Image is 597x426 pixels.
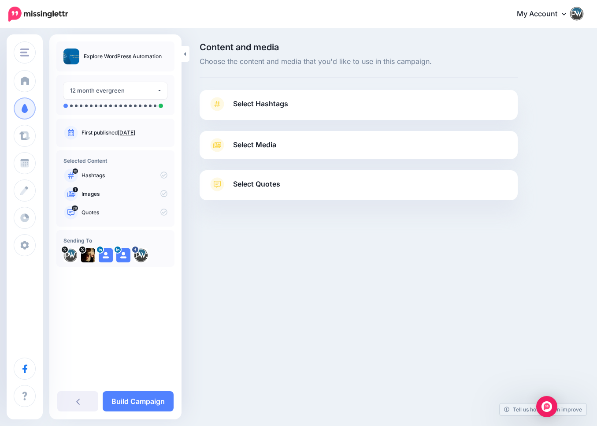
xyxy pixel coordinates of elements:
p: Explore WordPress Automation [84,52,162,61]
a: [DATE] [118,129,135,136]
img: user_default_image.png [99,248,113,262]
div: Open Intercom Messenger [536,396,557,417]
div: 12 month evergreen [70,86,157,96]
p: First published [82,129,167,137]
a: Select Quotes [208,177,509,200]
img: 0f4983b71a93871fd95cf9e360907416_thumb.jpg [63,49,79,64]
img: Rd6_BzEy-6799.jpg [81,248,95,262]
span: 10 [73,168,78,174]
img: user_default_image.png [116,248,130,262]
a: Select Media [208,138,509,152]
button: 12 month evergreen [63,82,167,99]
span: Select Media [233,139,276,151]
img: menu.png [20,49,29,56]
span: 1 [73,187,78,192]
h4: Sending To [63,237,167,244]
a: Tell us how we can improve [500,404,586,415]
img: nDZwjfXF-6798.jpg [63,248,78,262]
span: 29 [72,206,78,211]
img: 940824_511012625772787_6724243869720313654_n-bsa23366.png [134,248,148,262]
p: Hashtags [82,172,167,179]
span: Content and media [200,43,518,52]
p: Images [82,190,167,198]
p: Quotes [82,209,167,217]
span: Select Hashtags [233,98,288,110]
h4: Selected Content [63,157,167,164]
a: Select Hashtags [208,97,509,120]
span: Choose the content and media that you'd like to use in this campaign. [200,56,518,67]
span: Select Quotes [233,178,280,190]
img: Missinglettr [8,7,68,22]
a: My Account [508,4,584,25]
